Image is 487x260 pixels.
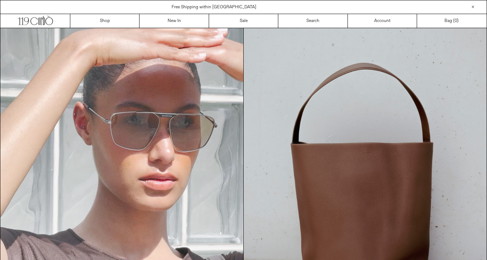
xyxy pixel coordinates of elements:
span: ) [455,18,459,24]
a: Shop [70,14,140,28]
span: 0 [455,18,457,24]
a: Free Shipping within [GEOGRAPHIC_DATA] [172,4,256,10]
a: Bag () [417,14,486,28]
a: Sale [209,14,278,28]
a: New In [140,14,209,28]
a: Search [278,14,347,28]
a: Account [348,14,417,28]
